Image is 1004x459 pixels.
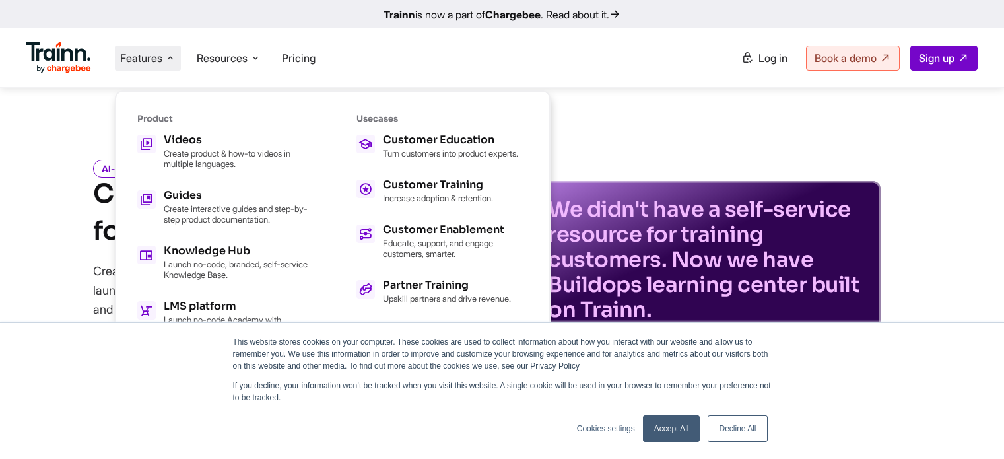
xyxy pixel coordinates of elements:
[233,380,772,404] p: If you decline, your information won’t be tracked when you visit this website. A single cookie wi...
[137,246,309,280] a: Knowledge Hub Launch no-code, branded, self-service Knowledge Base.
[164,190,309,201] h5: Guides
[548,197,865,322] p: We didn't have a self-service resource for training customers. Now we have Buildops learning cent...
[356,180,528,203] a: Customer Training Increase adoption & retention.
[164,246,309,256] h5: Knowledge Hub
[197,51,248,65] span: Resources
[282,52,316,65] a: Pricing
[919,52,954,65] span: Sign up
[93,176,452,250] h1: Customer Training Platform for Modern Teams
[93,160,219,178] i: AI-powered and No-Code
[758,52,787,65] span: Log in
[383,135,518,145] h5: Customer Education
[26,42,91,73] img: Trainn Logo
[383,238,528,259] p: Educate, support, and engage customers, smarter.
[164,301,309,312] h5: LMS platform
[137,301,309,335] a: LMS platform Launch no-code Academy with courses, quizzes, certifications.
[356,135,528,159] a: Customer Education Turn customers into product experts.
[708,415,767,442] a: Decline All
[733,46,795,70] a: Log in
[93,262,443,319] p: Create product videos and step-by-step documentation, and launch your Knowledge Base or Academy —...
[643,415,700,442] a: Accept All
[164,259,309,280] p: Launch no-code, branded, self-service Knowledge Base.
[356,225,528,259] a: Customer Enablement Educate, support, and engage customers, smarter.
[164,148,309,169] p: Create product & how-to videos in multiple languages.
[383,293,511,304] p: Upskill partners and drive revenue.
[383,280,511,291] h5: Partner Training
[384,8,415,21] b: Trainn
[356,280,528,304] a: Partner Training Upskill partners and drive revenue.
[233,336,772,372] p: This website stores cookies on your computer. These cookies are used to collect information about...
[815,52,877,65] span: Book a demo
[383,193,493,203] p: Increase adoption & retention.
[910,46,978,71] a: Sign up
[164,314,309,335] p: Launch no-code Academy with courses, quizzes, certifications.
[383,148,518,159] p: Turn customers into product experts.
[164,203,309,225] p: Create interactive guides and step-by-step product documentation.
[806,46,900,71] a: Book a demo
[137,135,309,169] a: Videos Create product & how-to videos in multiple languages.
[383,180,493,190] h5: Customer Training
[577,423,635,435] a: Cookies settings
[120,51,162,65] span: Features
[485,8,541,21] b: Chargebee
[137,190,309,225] a: Guides Create interactive guides and step-by-step product documentation.
[137,113,309,124] h6: Product
[356,113,528,124] h6: Usecases
[383,225,528,235] h5: Customer Enablement
[164,135,309,145] h5: Videos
